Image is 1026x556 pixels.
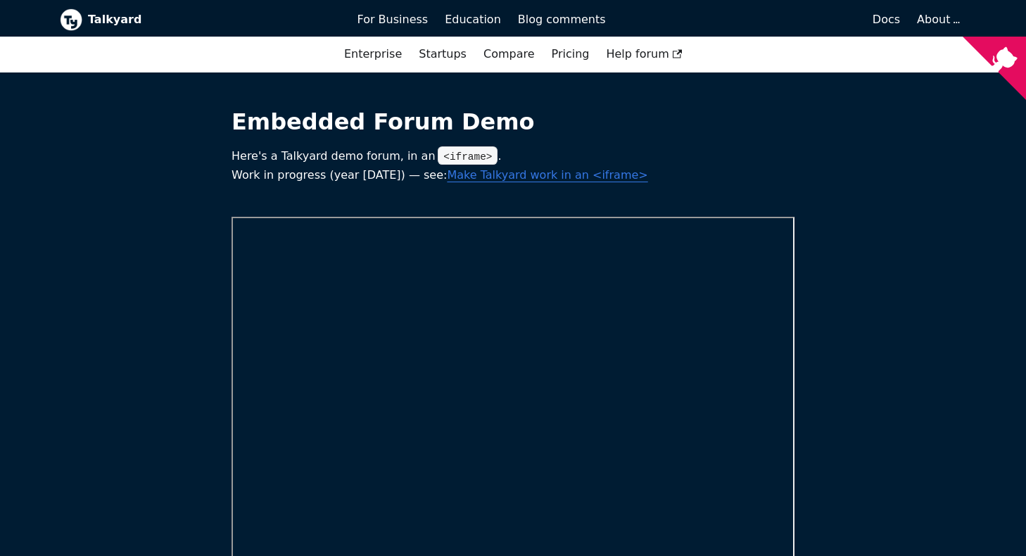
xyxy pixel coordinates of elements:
[336,42,410,66] a: Enterprise
[873,13,900,26] span: Docs
[232,108,794,136] h1: Embedded Forum Demo
[88,11,338,29] b: Talkyard
[606,47,682,61] span: Help forum
[917,13,958,26] a: About
[518,13,606,26] span: Blog comments
[597,42,690,66] a: Help forum
[436,8,509,32] a: Education
[232,147,794,184] p: Here's a Talkyard demo forum, in an . Work in progress (year [DATE]) — see:
[447,168,647,182] a: Make Talkyard work in an <iframe>
[614,8,909,32] a: Docs
[349,8,437,32] a: For Business
[509,8,614,32] a: Blog comments
[438,146,498,165] code: <iframe>
[483,47,535,61] a: Compare
[60,8,82,31] img: Talkyard logo
[543,42,598,66] a: Pricing
[60,8,338,31] a: Talkyard logoTalkyard
[410,42,475,66] a: Startups
[357,13,429,26] span: For Business
[445,13,501,26] span: Education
